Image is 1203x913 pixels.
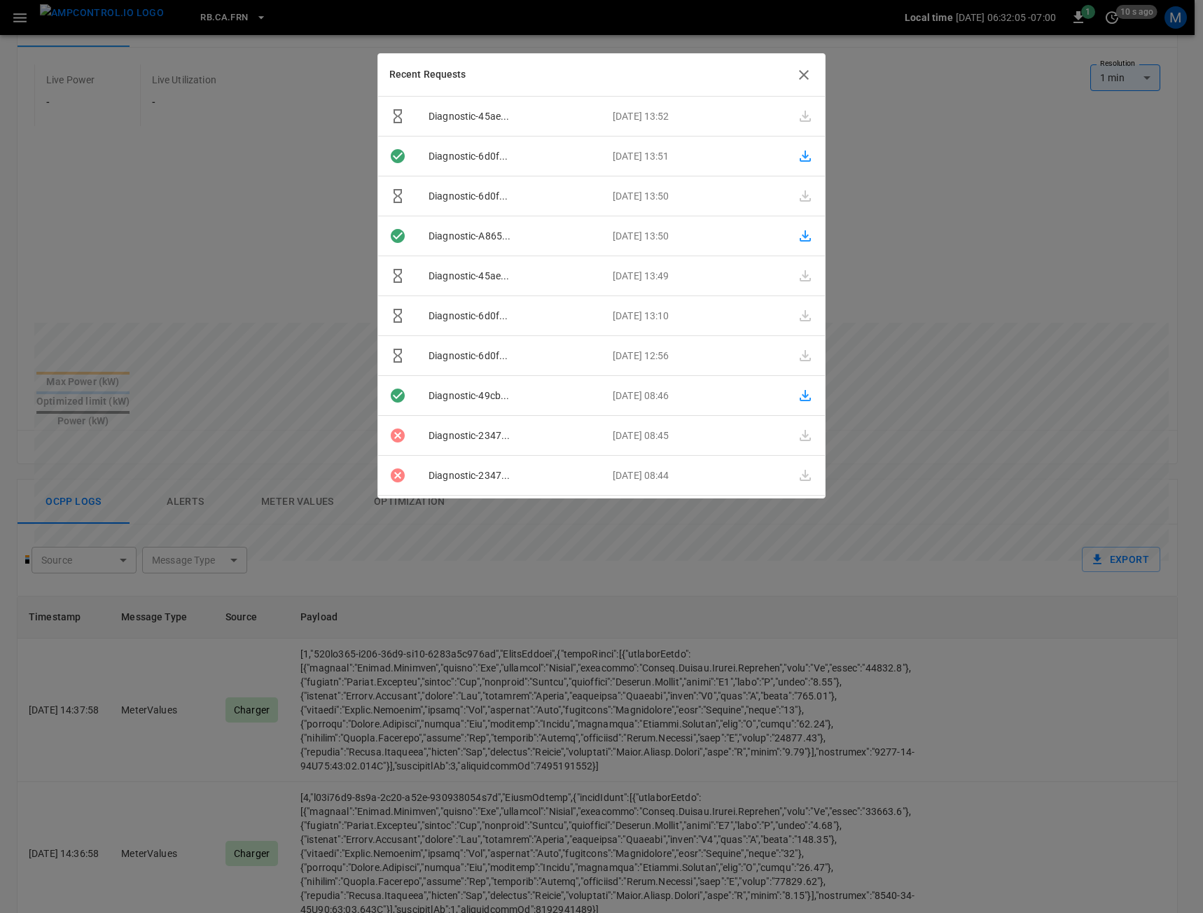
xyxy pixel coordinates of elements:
div: Requested [378,108,417,125]
p: [DATE] 13:49 [601,269,786,284]
p: Diagnostic-6d0f... [417,309,601,323]
div: Requested [378,307,417,324]
p: [DATE] 08:46 [601,389,786,403]
p: [DATE] 08:44 [601,468,786,483]
p: [DATE] 13:50 [601,189,786,204]
p: [DATE] 08:45 [601,428,786,443]
div: Downloaded [378,387,417,404]
p: [DATE] 13:50 [601,229,786,244]
p: Diagnostic-6d0f... [417,189,601,204]
p: [DATE] 13:52 [601,109,786,124]
h6: Recent Requests [389,67,466,83]
p: Diagnostic-a865... [417,229,601,244]
p: [DATE] 13:51 [601,149,786,164]
div: Available [378,148,417,165]
p: Diagnostic-49cb... [417,389,601,403]
p: [DATE] 13:10 [601,309,786,323]
div: Failed [378,427,417,444]
div: Failed [378,467,417,484]
div: Downloaded [378,228,417,244]
p: Diagnostic-2347... [417,468,601,483]
p: Diagnostic-2347... [417,428,601,443]
p: Diagnostic-6d0f... [417,149,601,164]
div: Requested [378,347,417,364]
p: [DATE] 12:56 [601,349,786,363]
p: Diagnostic-45ae... [417,269,601,284]
p: Diagnostic-6d0f... [417,349,601,363]
div: Requested [378,188,417,204]
div: Requested [378,267,417,284]
p: Diagnostic-45ae... [417,109,601,124]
